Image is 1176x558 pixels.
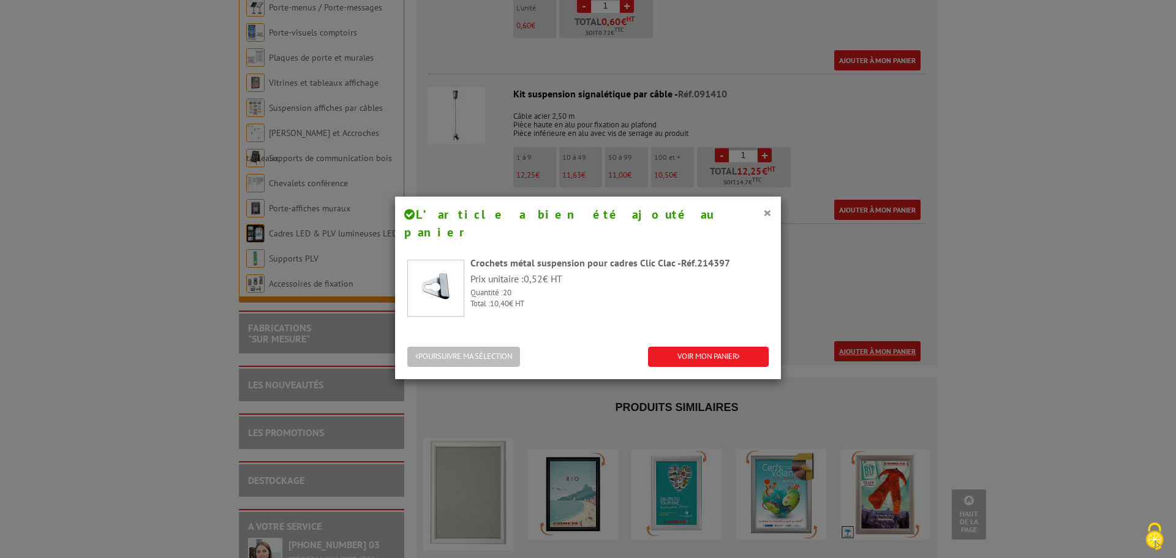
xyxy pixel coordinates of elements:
[1133,516,1176,558] button: Cookies (fenêtre modale)
[470,287,769,299] p: Quantité :
[681,257,730,269] span: Réf.214397
[470,298,769,310] p: Total : € HT
[648,347,769,367] a: VOIR MON PANIER
[404,206,772,241] h4: L’article a bien été ajouté au panier
[763,205,772,221] button: ×
[490,298,509,309] span: 10,40
[1139,521,1170,552] img: Cookies (fenêtre modale)
[470,272,769,286] p: Prix unitaire : € HT
[407,347,520,367] button: POURSUIVRE MA SÉLECTION
[503,287,511,298] span: 20
[470,256,769,270] div: Crochets métal suspension pour cadres Clic Clac -
[524,273,543,285] span: 0,52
